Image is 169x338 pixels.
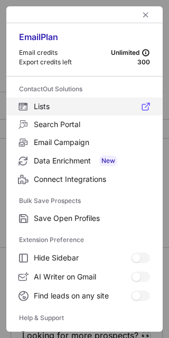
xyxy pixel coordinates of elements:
button: left-button [139,8,152,21]
label: Email Campaign [6,133,163,151]
span: Save Open Profiles [34,214,150,223]
div: Export credits left [19,58,137,66]
label: Lists [6,98,163,115]
span: Hide Sidebar [34,253,131,263]
div: 300 [137,58,150,66]
label: Bulk Save Prospects [19,192,150,209]
label: Data Enrichment New [6,151,163,170]
span: New [99,156,117,166]
div: Email credits [19,49,111,57]
label: Hide Sidebar [6,248,163,267]
span: Search Portal [34,120,150,129]
span: Data Enrichment [34,156,150,166]
label: Find leads on any site [6,286,163,305]
div: Email Plan [19,32,150,49]
button: right-button [17,9,27,20]
label: ContactOut Solutions [19,81,150,98]
span: Connect Integrations [34,175,150,184]
span: Email Campaign [34,138,150,147]
span: Find leads on any site [34,291,131,301]
span: Unlimited [111,49,139,57]
label: Connect Integrations [6,170,163,188]
label: Search Portal [6,115,163,133]
label: Save Open Profiles [6,209,163,227]
label: Help & Support [19,310,150,326]
span: AI Writer on Gmail [34,272,131,282]
label: Extension Preference [19,231,150,248]
label: AI Writer on Gmail [6,267,163,286]
span: Lists [34,102,150,111]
